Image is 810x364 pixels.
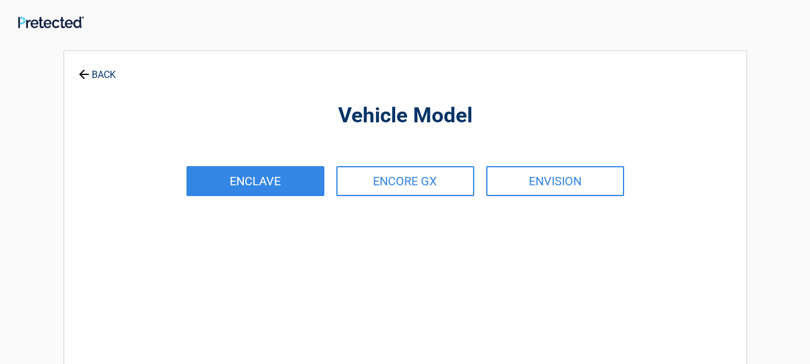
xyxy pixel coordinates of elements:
a: ENVISION [486,166,624,196]
h2: Vehicle Model [130,102,680,130]
a: BACK [76,59,118,80]
img: Main Logo [18,16,84,28]
a: ENCLAVE [186,166,324,196]
a: ENCORE GX [336,166,474,196]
